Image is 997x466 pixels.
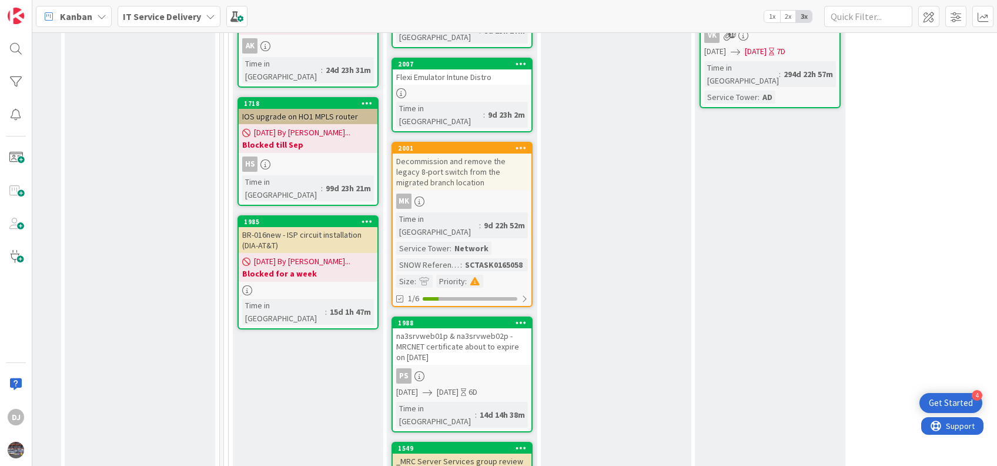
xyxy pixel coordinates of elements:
div: AD [760,91,775,104]
span: [DATE] By [PERSON_NAME]... [254,255,350,268]
div: 9d 23h 2m [485,108,528,121]
span: : [321,182,323,195]
div: VK [704,28,720,43]
img: avatar [8,442,24,458]
div: 1988 [398,319,531,327]
div: 6D [469,386,477,398]
div: 2001Decommission and remove the legacy 8-port switch from the migrated branch location [393,143,531,190]
div: SCTASK0165058 [462,258,526,271]
div: 2007 [393,59,531,69]
div: PS [396,368,411,384]
span: : [325,305,327,318]
div: Time in [GEOGRAPHIC_DATA] [242,175,321,201]
a: 1988na3srvweb01p & na3srvweb02p - MRCNET certificate about to expire on [DATE]PS[DATE][DATE]6DTim... [392,317,533,432]
div: Time in [GEOGRAPHIC_DATA] [396,402,475,428]
span: Kanban [60,9,92,24]
img: Visit kanbanzone.com [8,8,24,24]
span: [DATE] [704,45,726,58]
div: IOS upgrade on HO1 MPLS router [239,109,377,124]
span: 2x [780,11,796,22]
div: VK [701,28,839,43]
div: 1718 [239,98,377,109]
span: : [779,68,781,81]
div: 294d 22h 57m [781,68,836,81]
b: Blocked for a week [242,268,374,279]
div: 1985 [239,217,377,227]
a: 1718IOS upgrade on HO1 MPLS router[DATE] By [PERSON_NAME]...Blocked till SepHSTime in [GEOGRAPHIC... [237,97,379,206]
span: : [465,275,467,288]
div: Ak [239,38,377,54]
span: 10 [728,31,736,38]
div: DJ [8,409,24,425]
div: 15d 1h 47m [327,305,374,318]
div: 14d 14h 38m [477,408,528,421]
b: Blocked till Sep [242,139,374,151]
div: MK [396,194,411,209]
div: 2001 [393,143,531,154]
span: [DATE] [437,386,459,398]
div: 1718 [244,99,377,108]
div: Ak [242,38,257,54]
div: Time in [GEOGRAPHIC_DATA] [396,212,479,238]
div: SNOW Reference Number [396,258,460,271]
span: : [758,91,760,104]
b: IT Service Delivery [123,11,201,22]
span: : [479,219,481,232]
span: : [321,64,323,76]
div: 1988na3srvweb01p & na3srvweb02p - MRCNET certificate about to expire on [DATE] [393,318,531,365]
div: 7D [777,45,785,58]
div: Decommission and remove the legacy 8-port switch from the migrated branch location [393,154,531,190]
a: 1985BR-016new - ISP circuit installation (DIA-AT&T)[DATE] By [PERSON_NAME]...Blocked for a weekTi... [237,215,379,329]
div: Get Started [929,397,973,409]
div: 1985BR-016new - ISP circuit installation (DIA-AT&T) [239,217,377,253]
div: Time in [GEOGRAPHIC_DATA] [242,299,325,325]
div: Service Tower [704,91,758,104]
span: Support [25,2,53,16]
span: [DATE] By [PERSON_NAME]... [254,127,350,139]
div: Service Tower [396,242,450,255]
span: : [450,242,451,255]
div: HS [242,157,257,172]
div: 2001 [398,144,531,152]
div: Time in [GEOGRAPHIC_DATA] [704,61,779,87]
div: Flexi Emulator Intune Distro [393,69,531,85]
div: Open Get Started checklist, remaining modules: 4 [919,393,982,413]
div: Priority [436,275,465,288]
div: MK [393,194,531,209]
span: 1x [764,11,780,22]
input: Quick Filter... [824,6,912,27]
div: 99d 23h 21m [323,182,374,195]
span: 3x [796,11,812,22]
span: : [414,275,416,288]
div: 2007Flexi Emulator Intune Distro [393,59,531,85]
div: Time in [GEOGRAPHIC_DATA] [396,102,483,128]
div: HS [239,157,377,172]
div: Time in [GEOGRAPHIC_DATA] [242,57,321,83]
div: PS [393,368,531,384]
div: na3srvweb01p & na3srvweb02p - MRCNET certificate about to expire on [DATE] [393,328,531,365]
div: 1549 [398,444,531,452]
a: 2007Flexi Emulator Intune DistroTime in [GEOGRAPHIC_DATA]:9d 23h 2m [392,58,533,132]
span: 1/6 [408,292,419,305]
div: 1718IOS upgrade on HO1 MPLS router [239,98,377,124]
a: 2001Decommission and remove the legacy 8-port switch from the migrated branch locationMKTime in [... [392,142,533,307]
div: Network [451,242,491,255]
span: : [460,258,462,271]
div: 2007 [398,60,531,68]
span: : [475,408,477,421]
span: : [483,108,485,121]
span: [DATE] [745,45,767,58]
div: 1549 [393,443,531,454]
div: 9d 22h 52m [481,219,528,232]
div: 1988 [393,318,531,328]
div: 24d 23h 31m [323,64,374,76]
div: 4 [972,390,982,401]
span: [DATE] [396,386,418,398]
div: BR-016new - ISP circuit installation (DIA-AT&T) [239,227,377,253]
div: Size [396,275,414,288]
div: 1985 [244,218,377,226]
